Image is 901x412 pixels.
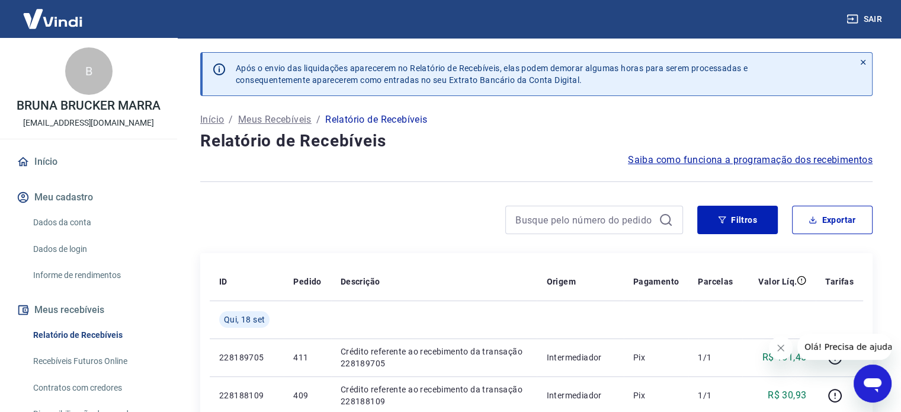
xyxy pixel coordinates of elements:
div: B [65,47,113,95]
p: R$ 181,45 [762,350,807,365]
p: Relatório de Recebíveis [325,113,427,127]
p: Intermediador [546,352,614,363]
p: 409 [293,389,321,401]
p: Origem [546,276,575,288]
p: Parcelas [698,276,733,288]
h4: Relatório de Recebíveis [200,129,873,153]
button: Meu cadastro [14,184,163,210]
a: Relatório de Recebíveis [28,323,163,347]
p: 1/1 [698,352,733,363]
input: Busque pelo número do pedido [515,211,654,229]
iframe: Mensagem da empresa [797,334,892,360]
p: Crédito referente ao recebimento da transação 228189705 [341,346,528,369]
p: Descrição [341,276,380,288]
p: Após o envio das liquidações aparecerem no Relatório de Recebíveis, elas podem demorar algumas ho... [236,62,748,86]
p: Valor Líq. [758,276,797,288]
p: 1/1 [698,389,733,401]
button: Sair [844,8,887,30]
p: R$ 30,93 [768,388,806,403]
p: / [229,113,233,127]
a: Início [14,149,163,175]
p: Pix [633,352,679,363]
a: Saiba como funciona a programação dos recebimentos [628,153,873,167]
p: Tarifas [825,276,854,288]
iframe: Fechar mensagem [769,336,793,360]
a: Meus Recebíveis [238,113,312,127]
p: [EMAIL_ADDRESS][DOMAIN_NAME] [23,117,154,129]
span: Olá! Precisa de ajuda? [7,8,100,18]
p: Pedido [293,276,321,288]
a: Recebíveis Futuros Online [28,349,163,373]
a: Dados de login [28,237,163,261]
a: Contratos com credores [28,376,163,400]
p: ID [219,276,227,288]
p: Pagamento [633,276,679,288]
p: 411 [293,352,321,363]
button: Filtros [697,206,778,234]
p: 228188109 [219,389,274,401]
p: Pix [633,389,679,401]
p: Intermediador [546,389,614,401]
img: Vindi [14,1,91,37]
p: 228189705 [219,352,274,363]
span: Qui, 18 set [224,314,265,325]
a: Início [200,113,224,127]
p: / [316,113,320,127]
p: Crédito referente ao recebimento da transação 228188109 [341,384,528,407]
a: Dados da conta [28,210,163,235]
p: BRUNA BRUCKER MARRA [17,100,160,112]
iframe: Botão para abrir a janela de mensagens [854,365,892,403]
a: Informe de rendimentos [28,263,163,288]
button: Exportar [792,206,873,234]
button: Meus recebíveis [14,297,163,323]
